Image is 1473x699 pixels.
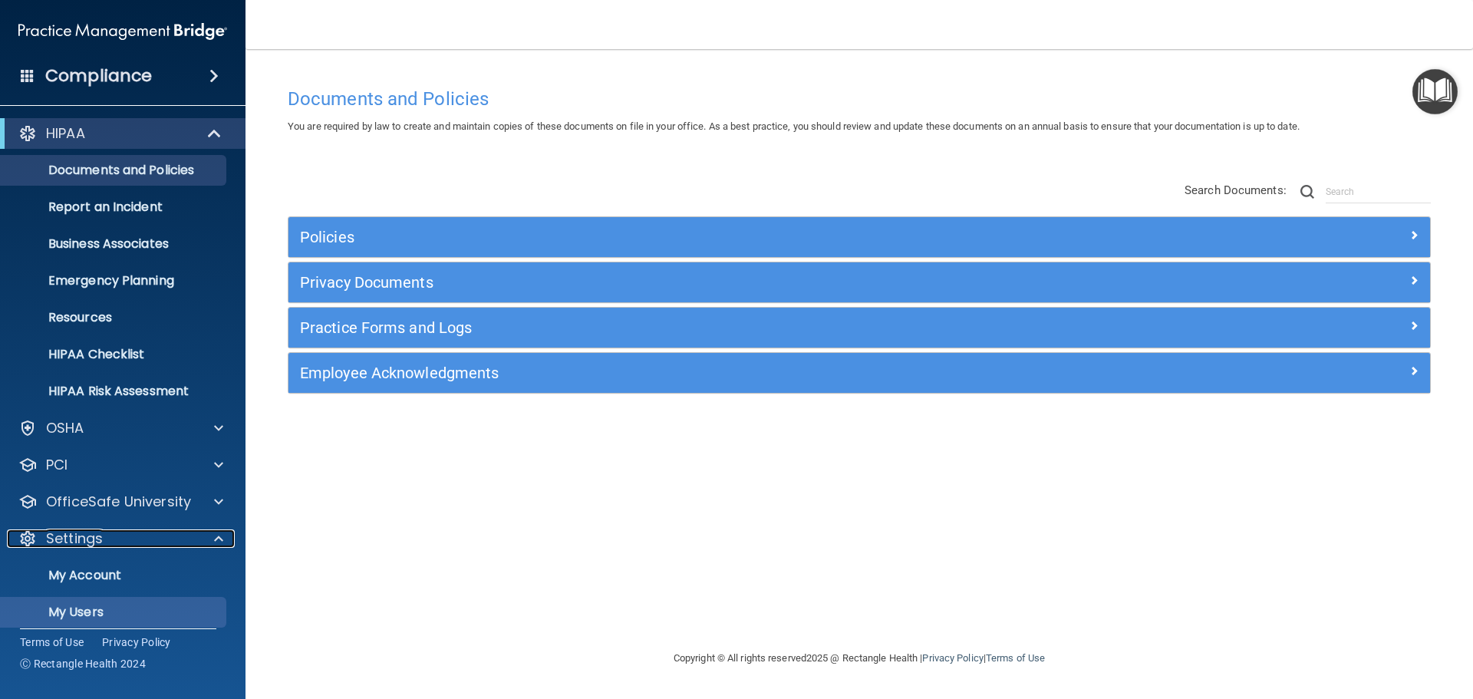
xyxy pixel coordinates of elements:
[300,315,1419,340] a: Practice Forms and Logs
[46,529,103,548] p: Settings
[10,273,219,289] p: Emergency Planning
[10,568,219,583] p: My Account
[1300,185,1314,199] img: ic-search.3b580494.png
[18,456,223,474] a: PCI
[18,529,223,548] a: Settings
[10,605,219,620] p: My Users
[288,89,1431,109] h4: Documents and Policies
[10,199,219,215] p: Report an Incident
[18,16,227,47] img: PMB logo
[986,652,1045,664] a: Terms of Use
[18,419,223,437] a: OSHA
[46,493,191,511] p: OfficeSafe University
[300,270,1419,295] a: Privacy Documents
[300,364,1133,381] h5: Employee Acknowledgments
[46,124,85,143] p: HIPAA
[20,635,84,650] a: Terms of Use
[46,419,84,437] p: OSHA
[288,120,1300,132] span: You are required by law to create and maintain copies of these documents on file in your office. ...
[1326,180,1431,203] input: Search
[102,635,171,650] a: Privacy Policy
[922,652,983,664] a: Privacy Policy
[300,225,1419,249] a: Policies
[579,634,1139,683] div: Copyright © All rights reserved 2025 @ Rectangle Health | |
[300,229,1133,246] h5: Policies
[1412,69,1458,114] button: Open Resource Center
[10,384,219,399] p: HIPAA Risk Assessment
[18,124,222,143] a: HIPAA
[300,274,1133,291] h5: Privacy Documents
[20,656,146,671] span: Ⓒ Rectangle Health 2024
[18,493,223,511] a: OfficeSafe University
[10,163,219,178] p: Documents and Policies
[46,456,68,474] p: PCI
[10,310,219,325] p: Resources
[10,347,219,362] p: HIPAA Checklist
[10,236,219,252] p: Business Associates
[300,361,1419,385] a: Employee Acknowledgments
[45,65,152,87] h4: Compliance
[1185,183,1287,197] span: Search Documents:
[300,319,1133,336] h5: Practice Forms and Logs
